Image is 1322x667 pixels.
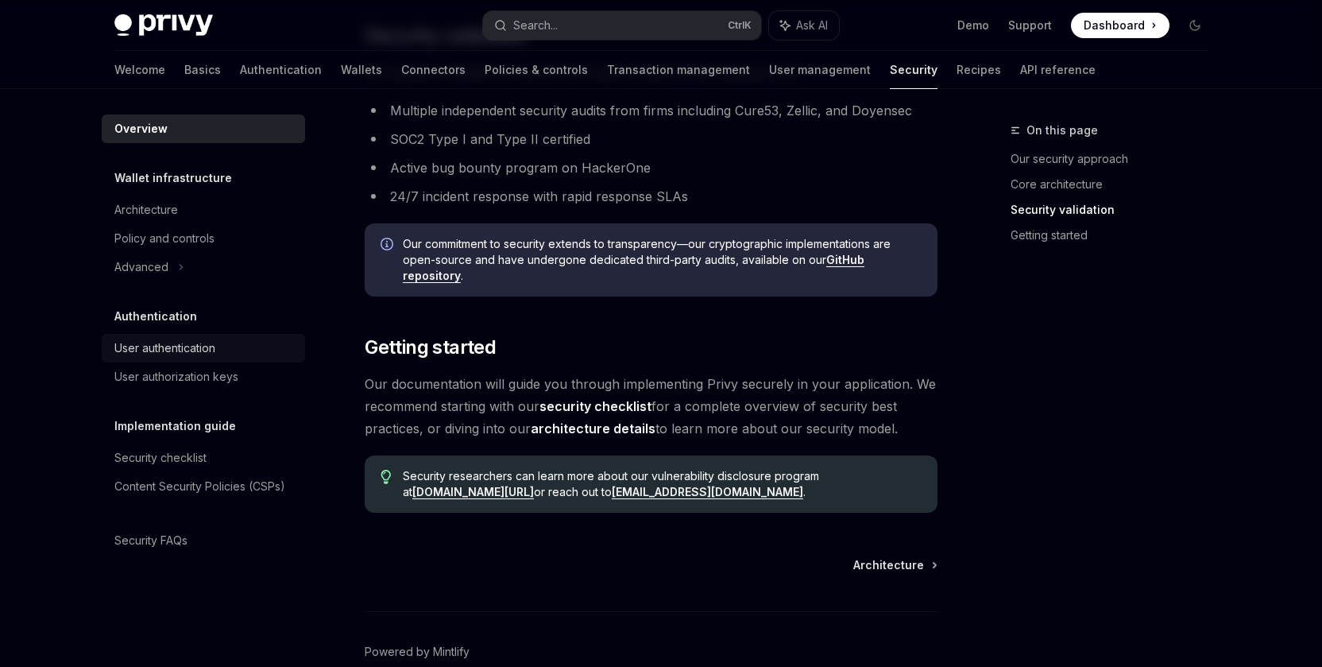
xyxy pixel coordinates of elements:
[513,16,558,35] div: Search...
[365,185,937,207] li: 24/7 incident response with rapid response SLAs
[1071,13,1169,38] a: Dashboard
[1026,121,1098,140] span: On this page
[365,157,937,179] li: Active bug bounty program on HackerOne
[769,11,839,40] button: Ask AI
[114,448,207,467] div: Security checklist
[114,169,232,188] h5: Wallet infrastructure
[796,17,828,33] span: Ask AI
[1084,17,1145,33] span: Dashboard
[365,128,937,150] li: SOC2 Type I and Type II certified
[114,229,215,248] div: Policy and controls
[102,472,305,501] a: Content Security Policies (CSPs)
[365,99,937,122] li: Multiple independent security audits from firms including Cure53, Zellic, and Doyensec
[114,258,168,277] div: Advanced
[957,17,989,33] a: Demo
[114,119,168,138] div: Overview
[102,196,305,224] a: Architecture
[341,51,382,89] a: Wallets
[114,200,178,219] div: Architecture
[102,444,305,472] a: Security checklist
[102,114,305,143] a: Overview
[102,334,305,363] a: User authentication
[114,417,236,436] h5: Implementation guide
[102,526,305,555] a: Security FAQs
[381,470,392,484] svg: Tip
[483,11,761,40] button: Search...CtrlK
[531,421,655,437] a: architecture details
[365,335,496,360] span: Getting started
[114,477,285,496] div: Content Security Policies (CSPs)
[184,51,221,89] a: Basics
[114,14,213,37] img: dark logo
[728,19,752,32] span: Ctrl K
[412,485,534,499] a: [DOMAIN_NAME][URL]
[485,51,588,89] a: Policies & controls
[114,51,165,89] a: Welcome
[769,51,871,89] a: User management
[1011,146,1220,172] a: Our security approach
[365,644,470,660] a: Powered by Mintlify
[381,238,396,254] svg: Info
[612,485,803,499] a: [EMAIL_ADDRESS][DOMAIN_NAME]
[403,468,922,500] span: Security researchers can learn more about our vulnerability disclosure program at or reach out to .
[853,557,924,573] span: Architecture
[1182,13,1208,38] button: Toggle dark mode
[114,307,197,326] h5: Authentication
[365,373,937,440] span: Our documentation will guide you through implementing Privy securely in your application. We reco...
[114,339,215,358] div: User authentication
[403,236,922,284] span: Our commitment to security extends to transparency—our cryptographic implementations are open-sou...
[114,531,187,550] div: Security FAQs
[1011,197,1220,223] a: Security validation
[890,51,937,89] a: Security
[401,51,466,89] a: Connectors
[114,367,238,386] div: User authorization keys
[102,363,305,391] a: User authorization keys
[1008,17,1052,33] a: Support
[853,557,936,573] a: Architecture
[957,51,1001,89] a: Recipes
[1020,51,1096,89] a: API reference
[240,51,322,89] a: Authentication
[1011,172,1220,197] a: Core architecture
[539,398,651,415] a: security checklist
[1011,223,1220,248] a: Getting started
[102,224,305,253] a: Policy and controls
[607,51,750,89] a: Transaction management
